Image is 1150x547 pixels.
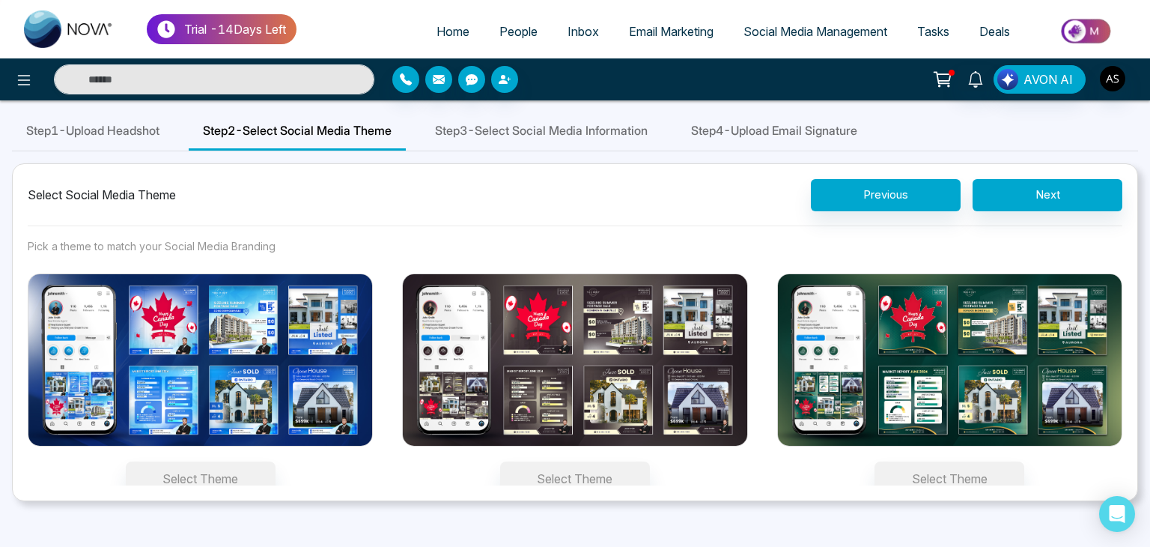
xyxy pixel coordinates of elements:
img: Brown pallet [402,273,747,447]
span: Deals [979,24,1010,39]
img: Sky Blue Pallets [28,273,373,447]
span: People [499,24,538,39]
span: Social Media Management [743,24,887,39]
span: Tasks [917,24,949,39]
a: Home [422,17,484,46]
a: Email Marketing [614,17,728,46]
img: Lead Flow [997,69,1018,90]
span: Home [436,24,469,39]
span: Step 4 - Upload Email Signature [691,121,857,139]
span: Email Marketing [629,24,714,39]
div: Select Social Media Theme [28,186,176,204]
img: Nova CRM Logo [24,10,114,48]
span: Inbox [568,24,599,39]
div: Open Intercom Messenger [1099,496,1135,532]
button: Next [973,179,1122,211]
button: Brown pallet [500,462,650,496]
a: Deals [964,17,1025,46]
span: Step 3 - Select Social Media Information [435,121,648,139]
span: Step 1 - Upload Headshot [26,121,159,139]
button: Previous [811,179,961,211]
a: Tasks [902,17,964,46]
span: Step 2 - Select Social Media Theme [203,121,392,139]
button: Sky Blue Pallets [126,462,276,496]
a: Inbox [553,17,614,46]
a: Social Media Management [728,17,902,46]
img: User Avatar [1100,66,1125,91]
img: Green Pallet [777,273,1122,447]
button: AVON AI [994,65,1086,94]
span: AVON AI [1023,70,1073,88]
a: People [484,17,553,46]
p: Trial - 14 Days Left [184,20,286,38]
p: Pick a theme to match your Social Media Branding [28,238,1122,254]
img: Market-place.gif [1032,14,1141,48]
button: Green Pallet [874,462,1024,496]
